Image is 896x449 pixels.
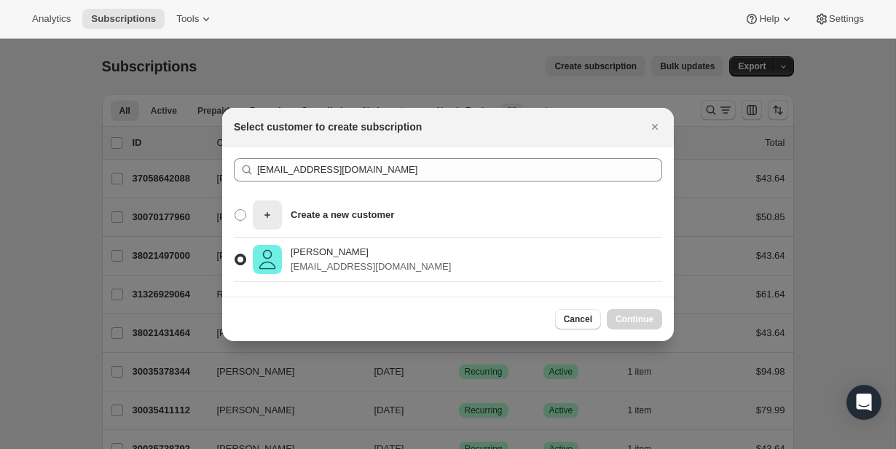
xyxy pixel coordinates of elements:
[291,208,394,222] p: Create a new customer
[806,9,873,29] button: Settings
[176,13,199,25] span: Tools
[846,385,881,420] div: Open Intercom Messenger
[645,117,665,137] button: Close
[82,9,165,29] button: Subscriptions
[257,158,662,181] input: Search
[91,13,156,25] span: Subscriptions
[32,13,71,25] span: Analytics
[564,313,592,325] span: Cancel
[291,245,451,259] p: [PERSON_NAME]
[736,9,802,29] button: Help
[291,259,451,274] p: [EMAIL_ADDRESS][DOMAIN_NAME]
[23,9,79,29] button: Analytics
[234,120,422,134] h2: Select customer to create subscription
[829,13,864,25] span: Settings
[168,9,222,29] button: Tools
[555,309,601,329] button: Cancel
[759,13,779,25] span: Help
